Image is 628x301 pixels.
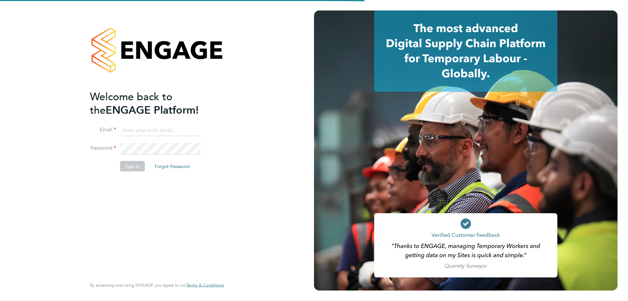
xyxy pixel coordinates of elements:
[186,283,224,288] a: Terms & Conditions
[90,90,218,117] h2: ENGAGE Platform!
[120,161,145,172] button: Sign In
[90,282,224,288] span: By accessing and using ENGAGE you agree to our
[120,124,201,136] input: Enter your work email...
[90,145,116,152] label: Password
[90,90,172,116] span: Welcome back to the
[90,126,116,133] label: Email
[149,161,195,172] button: Forgot Password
